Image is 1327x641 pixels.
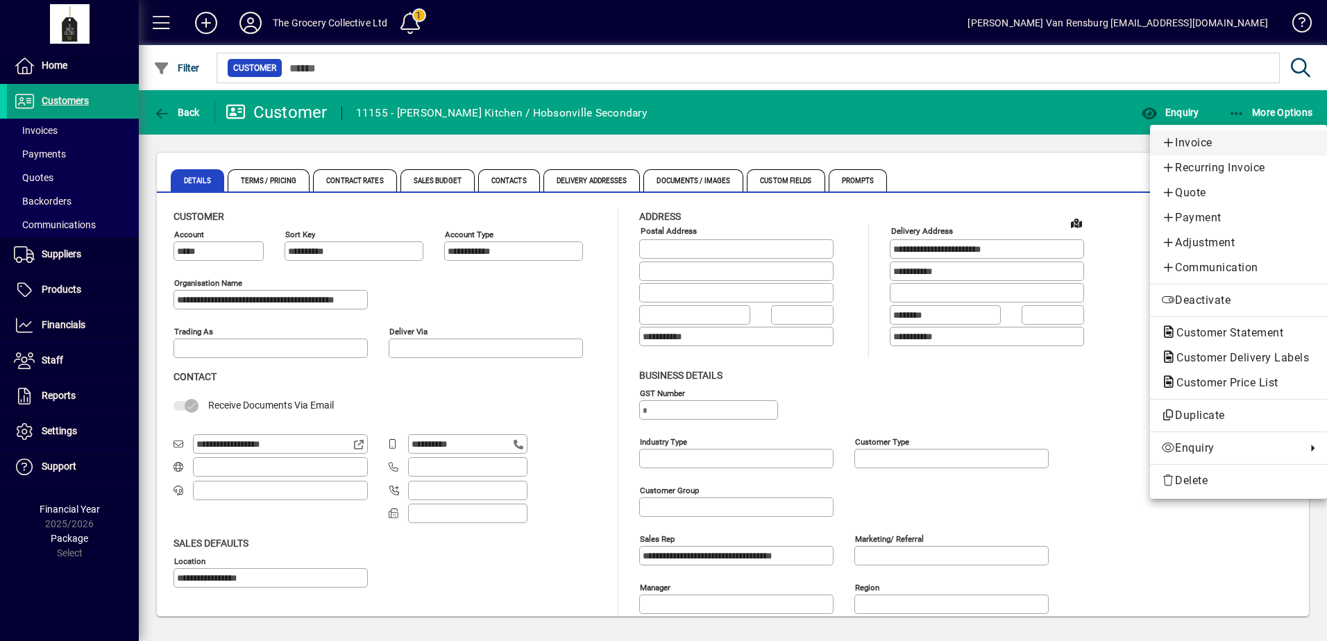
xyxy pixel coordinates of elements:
[1161,259,1316,276] span: Communication
[1161,376,1285,389] span: Customer Price List
[1150,288,1327,313] button: Deactivate customer
[1161,440,1299,456] span: Enquiry
[1161,185,1316,201] span: Quote
[1161,472,1316,489] span: Delete
[1161,160,1316,176] span: Recurring Invoice
[1161,407,1316,424] span: Duplicate
[1161,210,1316,226] span: Payment
[1161,292,1316,309] span: Deactivate
[1161,351,1316,364] span: Customer Delivery Labels
[1161,234,1316,251] span: Adjustment
[1161,135,1316,151] span: Invoice
[1161,326,1290,339] span: Customer Statement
